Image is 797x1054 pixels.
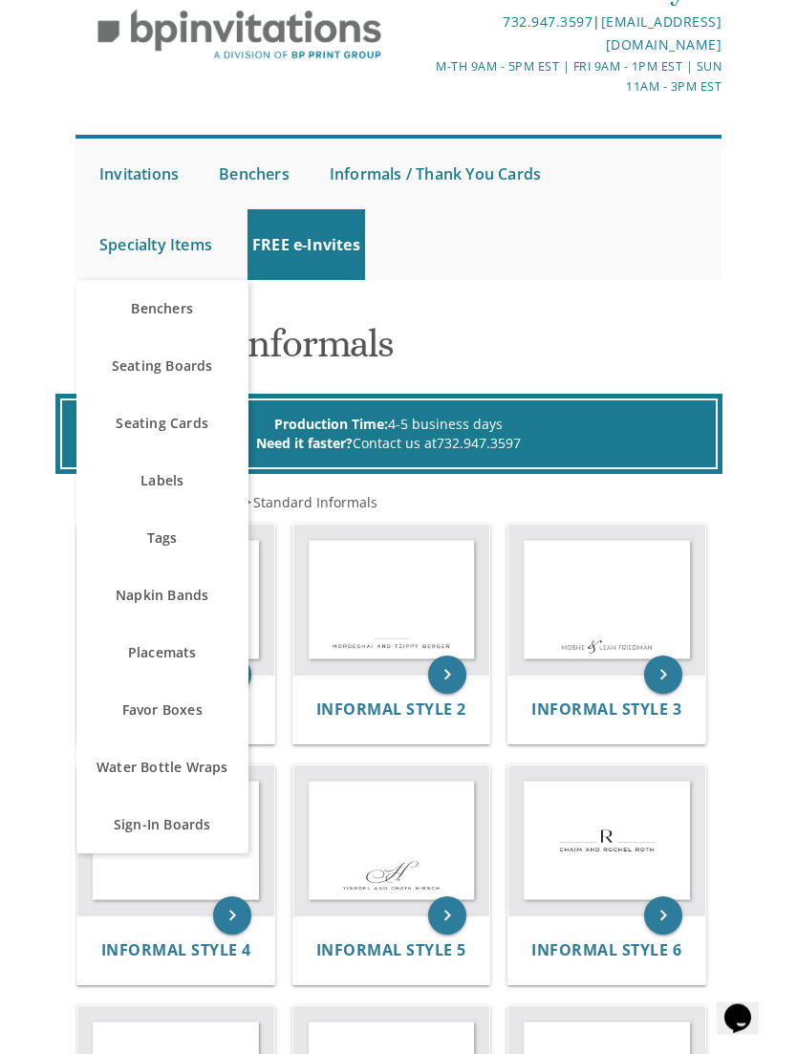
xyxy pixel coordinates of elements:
[76,510,248,568] a: Tags
[95,140,183,210] a: Invitations
[76,625,248,682] a: Placemats
[274,416,388,434] span: Production Time:
[76,682,248,740] a: Favor Boxes
[60,399,717,470] div: 4-5 business days Contact us at
[256,435,353,453] span: Need it faster?
[76,740,248,797] a: Water Bottle Wraps
[76,797,248,854] a: Sign-In Boards
[503,13,592,32] a: 732.947.3597
[531,940,681,961] span: Informal Style 6
[316,942,466,960] a: Informal Style 5
[101,940,251,961] span: Informal Style 4
[76,453,248,510] a: Labels
[76,281,248,338] a: Benchers
[76,338,248,396] a: Seating Boards
[248,210,365,281] a: FREE e-Invites
[76,568,248,625] a: Napkin Bands
[325,140,546,210] a: Informals / Thank You Cards
[508,526,705,676] img: Informal Style 3
[75,494,722,513] div: :
[251,494,377,512] a: Standard Informals
[214,140,294,210] a: Benchers
[717,978,778,1035] iframe: chat widget
[644,656,682,695] a: keyboard_arrow_right
[101,942,251,960] a: Informal Style 4
[531,942,681,960] a: Informal Style 6
[399,57,722,98] div: M-Th 9am - 5pm EST | Fri 9am - 1pm EST | Sun 11am - 3pm EST
[428,656,466,695] a: keyboard_arrow_right
[399,11,722,57] div: |
[293,526,490,676] img: Informal Style 2
[76,396,248,453] a: Seating Cards
[316,701,466,720] a: Informal Style 2
[213,897,251,936] a: keyboard_arrow_right
[244,494,377,512] span: >
[508,766,705,916] img: Informal Style 6
[253,494,377,512] span: Standard Informals
[531,699,681,721] span: Informal Style 3
[79,324,717,380] h1: Standard Informals
[316,940,466,961] span: Informal Style 5
[428,897,466,936] a: keyboard_arrow_right
[316,699,466,721] span: Informal Style 2
[95,210,217,281] a: Specialty Items
[644,897,682,936] a: keyboard_arrow_right
[437,435,521,453] a: 732.947.3597
[293,766,490,916] img: Informal Style 5
[531,701,681,720] a: Informal Style 3
[601,13,722,54] a: [EMAIL_ADDRESS][DOMAIN_NAME]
